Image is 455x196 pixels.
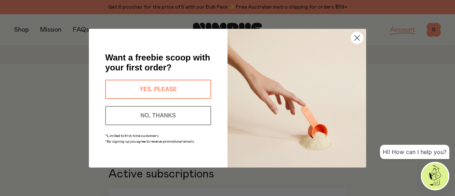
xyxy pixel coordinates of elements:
[105,140,194,143] span: *By signing up you agree to receive promotional emails
[105,53,210,72] span: Want a freebie scoop with your first order?
[105,80,211,99] button: YES, PLEASE
[380,145,449,159] div: Hi! How can I help you?
[105,106,211,125] button: NO, THANKS
[105,134,159,138] span: *Limited to first-time customers
[227,29,366,168] img: c0d45117-8e62-4a02-9742-374a5db49d45.jpeg
[351,32,363,44] button: Close dialog
[422,163,448,189] img: agent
